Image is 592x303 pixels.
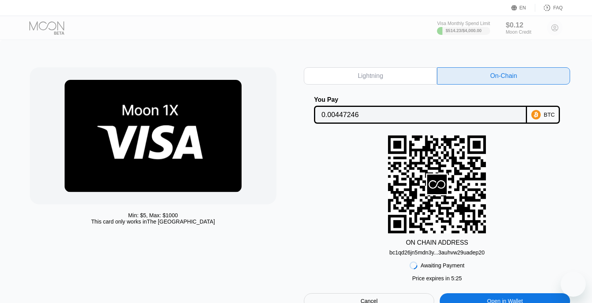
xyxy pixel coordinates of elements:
[437,21,490,26] div: Visa Monthly Spend Limit
[304,96,570,124] div: You PayBTC
[437,67,570,85] div: On-Chain
[304,67,437,85] div: Lightning
[544,112,555,118] div: BTC
[314,96,527,103] div: You Pay
[561,272,586,297] iframe: Button to launch messaging window
[553,5,563,11] div: FAQ
[412,275,462,281] div: Price expires in
[451,275,462,281] span: 5 : 25
[358,72,383,80] div: Lightning
[535,4,563,12] div: FAQ
[520,5,526,11] div: EN
[390,246,485,256] div: bc1qd26jn5mdn3y...3auhvw29uadep20
[446,28,482,33] div: $514.23 / $4,000.00
[91,218,215,225] div: This card only works in The [GEOGRAPHIC_DATA]
[437,21,490,35] div: Visa Monthly Spend Limit$514.23/$4,000.00
[421,262,464,269] div: Awaiting Payment
[490,72,517,80] div: On-Chain
[390,249,485,256] div: bc1qd26jn5mdn3y...3auhvw29uadep20
[511,4,535,12] div: EN
[128,212,178,218] div: Min: $ 5 , Max: $ 1000
[406,239,468,246] div: ON CHAIN ADDRESS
